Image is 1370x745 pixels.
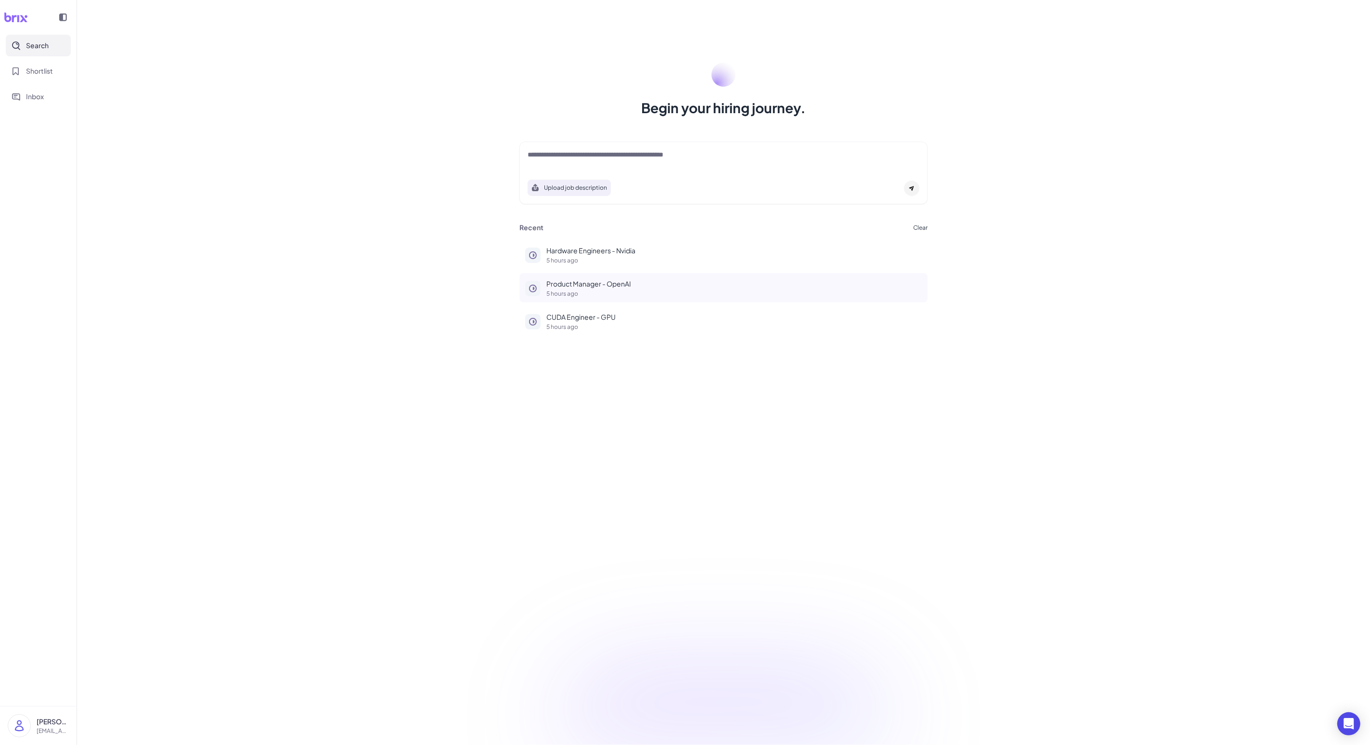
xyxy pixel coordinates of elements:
button: Inbox [6,86,71,107]
button: Hardware Engineers - Nvidia5 hours ago [519,240,928,269]
p: Hardware Engineers - Nvidia [546,246,922,256]
p: [PERSON_NAME] [37,717,69,727]
span: Shortlist [26,66,53,76]
span: Search [26,40,49,51]
img: user_logo.png [8,715,30,737]
span: Inbox [26,91,44,102]
button: CUDA Engineer - GPU5 hours ago [519,306,928,336]
button: Shortlist [6,60,71,82]
div: Open Intercom Messenger [1337,712,1360,735]
p: CUDA Engineer - GPU [546,312,922,322]
p: Product Manager - OpenAI [546,279,922,289]
p: 5 hours ago [546,258,922,263]
h1: Begin your hiring journey. [641,98,806,118]
h3: Recent [519,223,543,232]
p: 5 hours ago [546,291,922,297]
button: Search using job description [528,180,611,196]
button: Search [6,35,71,56]
button: Clear [913,225,928,231]
button: Product Manager - OpenAI5 hours ago [519,273,928,302]
p: [EMAIL_ADDRESS][DOMAIN_NAME] [37,727,69,735]
p: 5 hours ago [546,324,922,330]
